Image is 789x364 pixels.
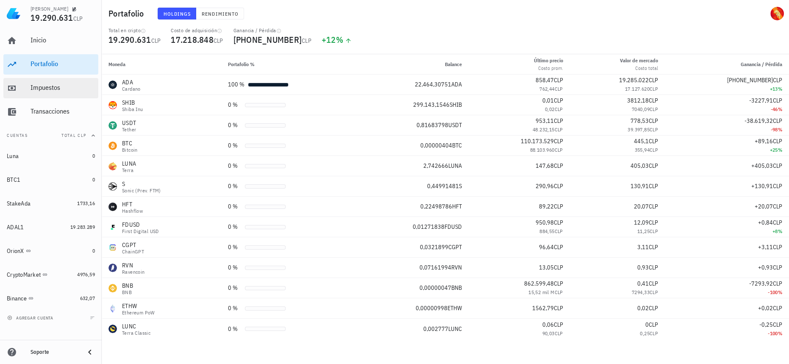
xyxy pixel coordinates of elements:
div: Inicio [31,36,95,44]
span: SHIB [450,101,462,108]
span: 0 [92,247,95,254]
span: HFT [452,203,462,210]
span: CLP [554,76,563,84]
span: CLP [650,289,658,295]
div: 0 % [228,202,242,211]
span: 3,11 [637,243,649,251]
span: Holdings [163,11,191,17]
span: BTC [452,142,462,149]
span: CLP [554,304,563,312]
span: CLP [773,243,782,251]
span: CLP [555,289,563,295]
div: Sonic (prev. FTM) [122,188,161,193]
div: 0 % [228,141,242,150]
span: +130,91 [751,182,773,190]
span: CLP [773,182,782,190]
span: 0,93 [637,264,649,271]
span: 0,0321899 [420,243,448,251]
span: 90,03 [542,330,555,336]
div: Terra [122,168,136,173]
span: CLP [554,162,563,169]
span: % [778,86,782,92]
div: USDT-icon [108,121,117,130]
span: 0,002777 [423,325,448,333]
span: CLP [302,37,311,44]
button: CuentasTotal CLP [3,125,98,146]
span: 7294,33 [632,289,650,295]
span: CLP [773,117,782,125]
span: 1733,16 [77,200,95,206]
span: 0,07161994 [420,264,451,271]
span: CLP [773,304,782,312]
span: CLP [554,243,563,251]
div: 100 % [228,80,244,89]
span: CGPT [448,243,462,251]
span: 96,64 [539,243,554,251]
span: CLP [650,106,658,112]
span: 0,41 [637,280,649,287]
span: CLP [554,182,563,190]
a: Transacciones [3,102,98,122]
span: CLP [773,137,782,145]
span: % [778,147,782,153]
span: 19.290.631 [108,34,151,45]
div: StakeAda [7,200,31,207]
div: BNB [122,290,133,295]
span: 7040,09 [632,106,650,112]
span: 953,11 [536,117,554,125]
span: +89,16 [755,137,773,145]
span: CLP [649,321,658,328]
span: 0,25 [640,330,650,336]
div: 0 % [228,243,242,252]
span: 11,25 [637,228,650,234]
span: -3227,91 [749,97,773,104]
span: CLP [555,106,563,112]
div: Valor de mercado [620,57,658,64]
div: BNB [122,281,133,290]
span: 0,06 [542,321,554,328]
span: USDT [448,121,462,129]
span: 89,22 [539,203,554,210]
a: Inicio [3,31,98,51]
span: % [778,126,782,133]
th: Balance: Sin ordenar. Pulse para ordenar de forma ascendente. [355,54,469,75]
span: 355,94 [634,147,649,153]
span: 110.173.529 [521,137,554,145]
span: 1562,79 [532,304,554,312]
span: S [459,182,462,190]
span: CLP [649,117,658,125]
span: 15,52 mil M [528,289,554,295]
a: Impuestos [3,78,98,98]
span: 19.290.631 [31,12,73,23]
span: 48.232,15 [533,126,555,133]
span: CLP [773,264,782,271]
span: CLP [649,162,658,169]
div: CGPT-icon [108,243,117,252]
span: Balance [445,61,462,67]
div: Shiba Inu [122,107,143,112]
div: Portafolio [31,60,95,68]
div: Costo total [620,64,658,72]
div: 0 % [228,283,242,292]
a: Luna 0 [3,146,98,166]
div: 0 % [228,100,242,109]
span: 39.397,85 [628,126,650,133]
span: +405,03 [751,162,773,169]
div: BNB-icon [108,284,117,292]
div: BTC1 [7,176,20,183]
span: CLP [650,86,658,92]
span: 0,01271838 [413,223,445,231]
th: Moneda [102,54,221,75]
span: BNB [451,284,462,292]
div: -46 [672,105,782,114]
div: 0 % [228,182,242,191]
div: Tether [122,127,136,132]
span: CLP [773,203,782,210]
h1: Portafolio [108,7,147,20]
div: ADAL1 [7,224,24,231]
span: Moneda [108,61,125,67]
span: 0,00000047 [420,284,451,292]
span: CLP [214,37,223,44]
span: LUNC [448,325,462,333]
span: 147,68 [536,162,554,169]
